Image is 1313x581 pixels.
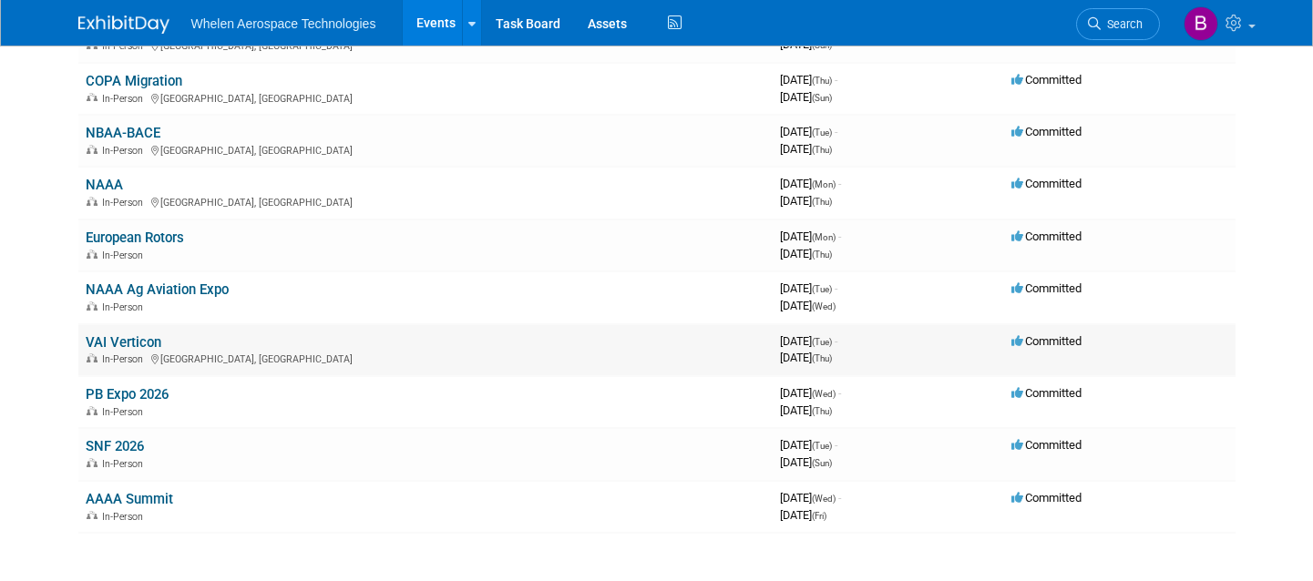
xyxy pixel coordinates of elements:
img: In-Person Event [87,250,97,259]
img: In-Person Event [87,197,97,206]
img: In-Person Event [87,301,97,311]
span: (Mon) [812,232,836,242]
a: SNF 2026 [86,438,144,454]
span: (Tue) [812,127,832,138]
img: In-Person Event [87,353,97,362]
span: (Wed) [812,494,836,504]
a: COPA Migration [86,73,182,89]
span: In-Person [102,458,149,470]
span: (Mon) [812,179,836,189]
img: ExhibitDay [78,15,169,34]
div: [GEOGRAPHIC_DATA], [GEOGRAPHIC_DATA] [86,142,765,157]
a: NBAA-BACE [86,125,160,141]
span: [DATE] [780,90,832,104]
span: In-Person [102,250,149,261]
span: (Sun) [812,93,832,103]
img: In-Person Event [87,93,97,102]
span: In-Person [102,511,149,523]
span: [DATE] [780,73,837,87]
span: In-Person [102,145,149,157]
span: Committed [1011,177,1082,190]
span: In-Person [102,301,149,313]
span: Committed [1011,73,1082,87]
span: Committed [1011,229,1082,243]
span: Committed [1011,125,1082,138]
span: - [835,438,837,452]
span: [DATE] [780,455,832,469]
span: - [835,125,837,138]
a: Search [1076,8,1160,40]
span: - [835,73,837,87]
img: In-Person Event [87,458,97,467]
img: In-Person Event [87,406,97,415]
span: (Thu) [812,406,832,416]
a: PB Expo 2026 [86,386,169,403]
span: (Tue) [812,441,832,451]
div: [GEOGRAPHIC_DATA], [GEOGRAPHIC_DATA] [86,90,765,105]
span: (Thu) [812,76,832,86]
span: - [835,281,837,295]
span: [DATE] [780,403,832,417]
span: [DATE] [780,177,841,190]
a: NAAA Ag Aviation Expo [86,281,229,298]
span: [DATE] [780,438,837,452]
span: [DATE] [780,281,837,295]
span: [DATE] [780,334,837,348]
span: (Sun) [812,458,832,468]
div: [GEOGRAPHIC_DATA], [GEOGRAPHIC_DATA] [86,194,765,209]
span: (Tue) [812,337,832,347]
span: [DATE] [780,194,832,208]
div: [GEOGRAPHIC_DATA], [GEOGRAPHIC_DATA] [86,351,765,365]
span: (Thu) [812,250,832,260]
span: (Tue) [812,284,832,294]
span: - [838,491,841,505]
span: In-Person [102,197,149,209]
span: Committed [1011,334,1082,348]
span: Committed [1011,491,1082,505]
span: (Thu) [812,145,832,155]
span: [DATE] [780,247,832,260]
span: [DATE] [780,142,832,156]
span: [DATE] [780,491,841,505]
a: European Rotors [86,229,184,246]
span: (Wed) [812,301,836,311]
img: In-Person Event [87,145,97,154]
span: Committed [1011,438,1082,452]
a: AAAA Summit [86,491,173,507]
span: In-Person [102,406,149,418]
span: (Thu) [812,197,832,207]
span: Search [1101,17,1143,31]
span: - [838,177,841,190]
span: - [838,386,841,400]
span: In-Person [102,353,149,365]
span: [DATE] [780,386,841,400]
span: - [838,229,841,243]
span: Whelen Aerospace Technologies [191,16,376,31]
span: - [835,334,837,348]
span: [DATE] [780,299,836,312]
span: [DATE] [780,125,837,138]
span: (Thu) [812,353,832,363]
img: In-Person Event [87,511,97,520]
span: Committed [1011,386,1082,400]
span: [DATE] [780,229,841,243]
a: NAAA [86,177,123,193]
span: (Wed) [812,389,836,399]
span: (Fri) [812,511,826,521]
span: [DATE] [780,351,832,364]
span: Committed [1011,281,1082,295]
img: Bree Wheeler [1184,6,1218,41]
span: [DATE] [780,508,826,522]
span: In-Person [102,93,149,105]
a: VAI Verticon [86,334,161,351]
